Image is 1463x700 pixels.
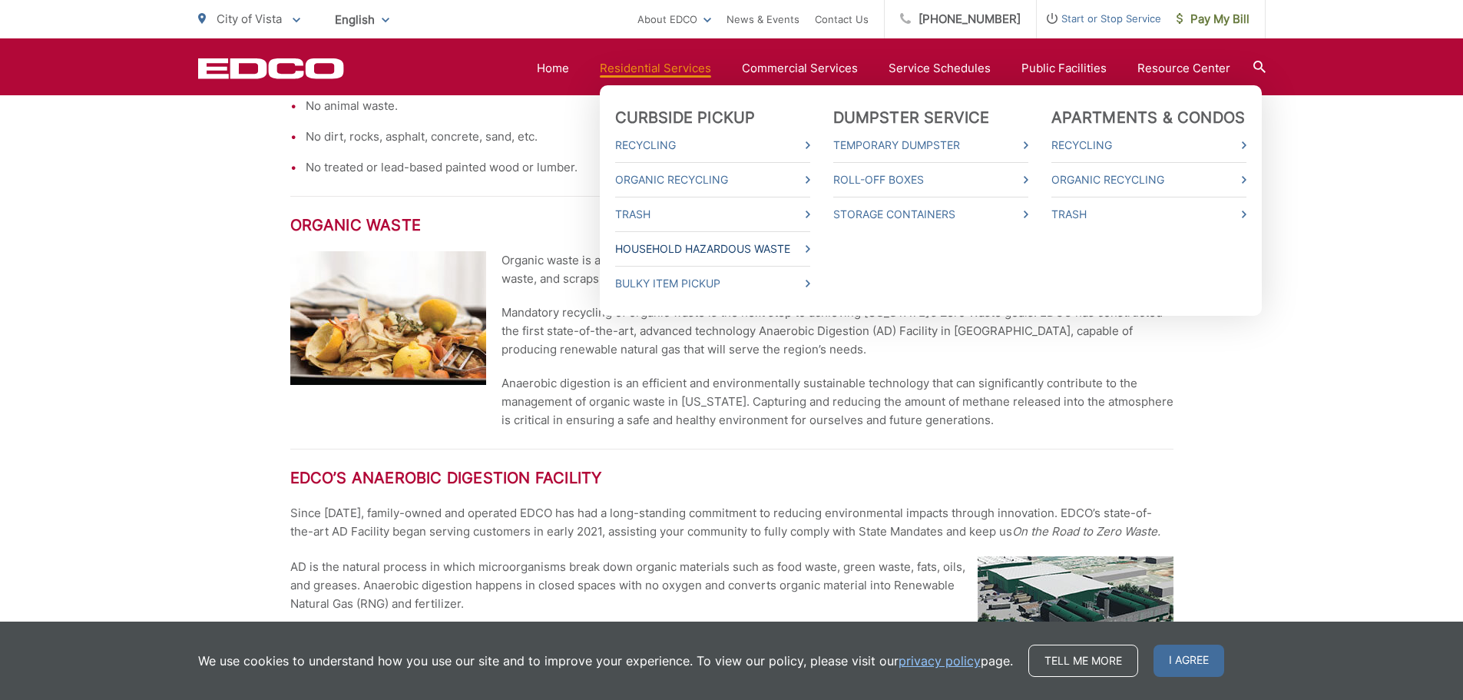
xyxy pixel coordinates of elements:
[501,304,1173,359] p: Mandatory recycling of organic waste is the next step to achieving [US_STATE]’s Zero Waste goals....
[815,10,869,28] a: Contact Us
[537,59,569,78] a: Home
[637,10,711,28] a: About EDCO
[1012,524,1160,539] em: On the Road to Zero Waste.
[290,504,1173,541] p: Since [DATE], family-owned and operated EDCO has had a long-standing commitment to reducing envir...
[198,58,344,79] a: EDCD logo. Return to the homepage.
[833,205,1028,224] a: Storage Containers
[1137,59,1230,78] a: Resource Center
[290,558,1173,613] p: AD is the natural process in which microorganisms break down organic materials such as food waste...
[833,171,1028,189] a: Roll-Off Boxes
[889,59,991,78] a: Service Schedules
[742,59,858,78] a: Commercial Services
[501,251,1173,288] p: Organic waste is a renewable natural resource, and it mainly comes from yard and kitchen waste fr...
[323,6,401,33] span: English
[615,205,810,224] a: Trash
[217,12,282,26] span: City of Vista
[615,274,810,293] a: Bulky Item Pickup
[727,10,799,28] a: News & Events
[306,158,1173,177] li: No treated or lead-based painted wood or lumber.
[899,652,981,670] a: privacy policy
[1051,171,1246,189] a: Organic Recycling
[306,128,1173,146] li: No dirt, rocks, asphalt, concrete, sand, etc.
[1177,10,1250,28] span: Pay My Bill
[1021,59,1107,78] a: Public Facilities
[198,652,1013,670] p: We use cookies to understand how you use our site and to improve your experience. To view our pol...
[833,108,990,127] a: Dumpster Service
[600,59,711,78] a: Residential Services
[833,136,1028,154] a: Temporary Dumpster
[1051,108,1246,127] a: Apartments & Condos
[1028,645,1138,677] a: Tell me more
[306,97,1173,115] li: No animal waste.
[1051,136,1246,154] a: Recycling
[615,171,810,189] a: Organic Recycling
[615,108,756,127] a: Curbside Pickup
[1051,205,1246,224] a: Trash
[1154,645,1224,677] span: I agree
[978,556,1173,664] img: EDCO Anaerobic Digestion Facility
[290,251,486,385] img: Food scraps
[501,374,1173,430] p: Anaerobic digestion is an efficient and environmentally sustainable technology that can significa...
[615,136,810,154] a: Recycling
[290,216,1173,234] h2: Organic Waste
[290,469,1173,487] h2: EDCO’s Anaerobic Digestion Facility
[615,240,810,258] a: Household Hazardous Waste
